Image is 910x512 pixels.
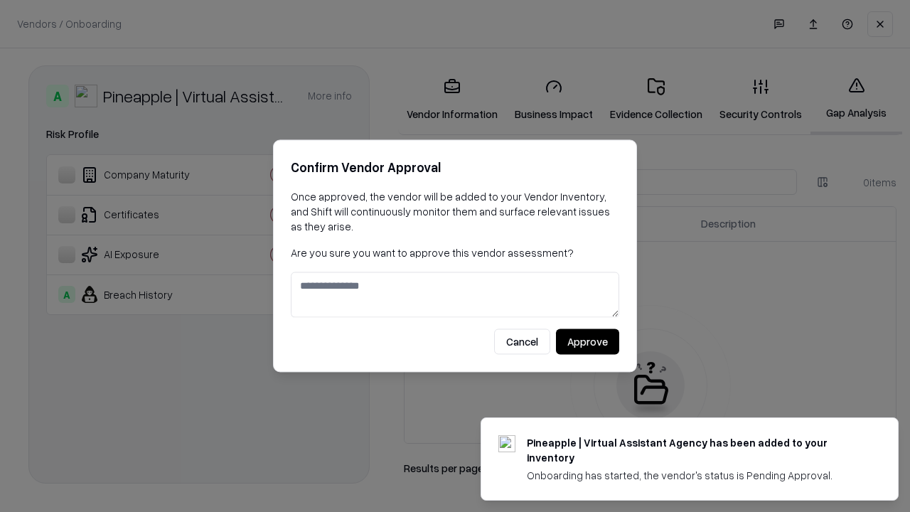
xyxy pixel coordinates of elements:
button: Cancel [494,329,550,355]
button: Approve [556,329,619,355]
img: trypineapple.com [498,435,515,452]
p: Once approved, the vendor will be added to your Vendor Inventory, and Shift will continuously mon... [291,189,619,234]
div: Pineapple | Virtual Assistant Agency has been added to your inventory [527,435,864,465]
p: Are you sure you want to approve this vendor assessment? [291,245,619,260]
h2: Confirm Vendor Approval [291,157,619,178]
div: Onboarding has started, the vendor's status is Pending Approval. [527,468,864,483]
